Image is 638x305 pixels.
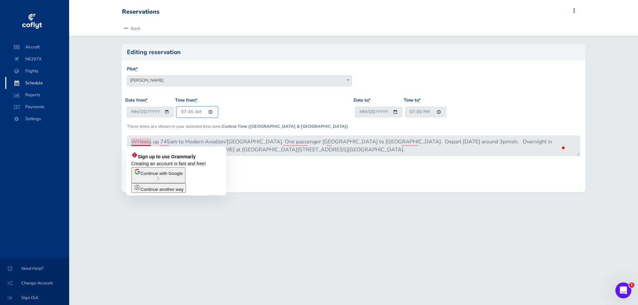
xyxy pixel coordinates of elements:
label: Time from [175,97,197,104]
p: These times are shown in your selected time zone: [127,123,581,130]
abbr: required [369,97,371,103]
span: Change Account [8,277,61,289]
span: Matthew Hartsfield [127,76,352,85]
span: Payments [12,101,62,113]
span: Settings [12,113,62,125]
textarea: To enrich screen reader interactions, please activate Accessibility in Grammarly extension settings [127,135,581,156]
h2: Editing reservation [127,49,581,55]
label: Time to [404,97,421,104]
span: Sign Out [8,292,61,304]
span: 1 [629,282,634,288]
b: Central Time ([GEOGRAPHIC_DATA] & [GEOGRAPHIC_DATA]) [222,123,348,129]
span: Matthew Hartsfield [127,75,352,86]
label: Pilot [127,66,138,73]
abbr: required [419,97,421,103]
span: Schedule [12,77,62,89]
img: coflyt logo [21,12,43,32]
abbr: required [195,97,197,103]
span: Flights [12,65,62,77]
label: Date to [354,97,371,104]
div: Reservations [122,8,159,16]
label: Date from [125,97,148,104]
a: Back [122,21,140,36]
span: N6297X [12,53,62,65]
span: Reports [12,89,62,101]
iframe: Intercom live chat [615,282,631,298]
span: Need Help? [8,263,61,274]
abbr: required [136,66,138,72]
abbr: required [146,97,148,103]
span: Aircraft [12,41,62,53]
